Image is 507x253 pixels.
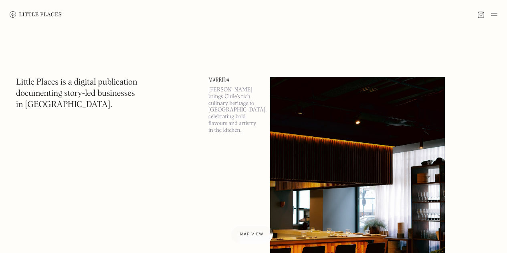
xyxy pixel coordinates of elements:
a: Map view [230,226,273,243]
span: Map view [240,232,263,237]
h1: Little Places is a digital publication documenting story-led businesses in [GEOGRAPHIC_DATA]. [16,77,137,111]
p: [PERSON_NAME] brings Chile’s rich culinary heritage to [GEOGRAPHIC_DATA], celebrating bold flavou... [208,87,261,134]
a: Mareida [208,77,261,83]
